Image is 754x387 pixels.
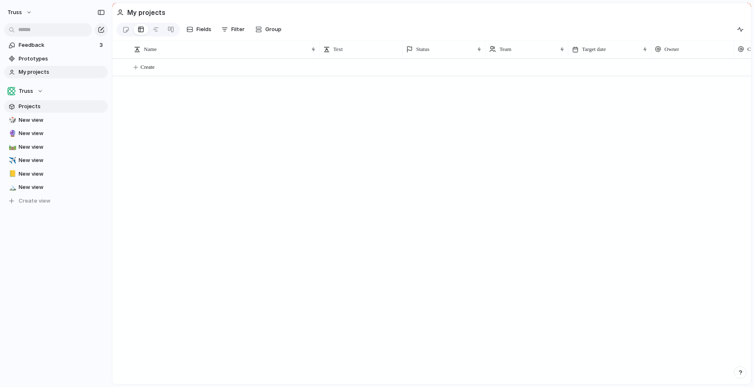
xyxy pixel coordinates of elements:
div: 🎲 [9,115,15,125]
span: My projects [19,68,105,76]
span: New view [19,129,105,138]
a: ✈️New view [4,154,108,167]
span: Team [499,45,512,53]
a: My projects [4,66,108,78]
a: Projects [4,100,108,113]
a: 🛤️New view [4,141,108,153]
a: 🔮New view [4,127,108,140]
button: ✈️ [7,156,16,164]
div: 🔮 [9,129,15,138]
h2: My projects [127,7,165,17]
span: Truss [19,87,33,95]
span: New view [19,156,105,164]
span: Status [416,45,429,53]
button: Fields [183,23,215,36]
span: Target date [582,45,606,53]
span: Truss [7,8,22,17]
span: Text [333,45,343,53]
span: Name [144,45,157,53]
a: 🎲New view [4,114,108,126]
a: 🏔️New view [4,181,108,193]
button: Truss [4,85,108,97]
div: 🏔️ [9,183,15,192]
div: ✈️ [9,156,15,165]
button: 🔮 [7,129,16,138]
div: 📒 [9,169,15,179]
span: New view [19,116,105,124]
div: 🛤️ [9,142,15,152]
span: Group [265,25,281,34]
button: Truss [4,6,36,19]
button: Filter [218,23,248,36]
span: Create [141,63,155,71]
span: Projects [19,102,105,111]
button: Group [251,23,286,36]
button: Create view [4,195,108,207]
span: Fields [196,25,211,34]
button: 🏔️ [7,183,16,191]
button: 🎲 [7,116,16,124]
a: Prototypes [4,53,108,65]
span: Create view [19,197,51,205]
button: 🛤️ [7,143,16,151]
span: New view [19,143,105,151]
span: New view [19,183,105,191]
span: Owner [664,45,679,53]
button: 📒 [7,170,16,178]
span: Prototypes [19,55,105,63]
span: Feedback [19,41,97,49]
a: 📒New view [4,168,108,180]
a: Feedback3 [4,39,108,51]
span: Filter [231,25,245,34]
span: New view [19,170,105,178]
span: 3 [99,41,104,49]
